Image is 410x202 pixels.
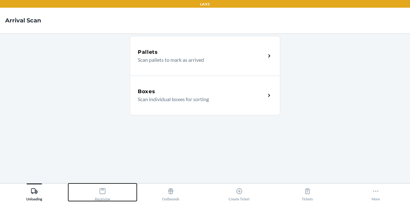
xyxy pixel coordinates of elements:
p: Scan individual boxes for sorting [138,95,260,103]
div: Tickets [302,185,313,201]
button: Create Ticket [205,183,273,201]
button: More [342,183,410,201]
button: Tickets [273,183,341,201]
div: Receiving [95,185,110,201]
h5: Boxes [138,88,155,95]
p: Scan pallets to mark as arrived [138,56,260,64]
h5: Pallets [138,48,158,56]
p: LAX1 [200,1,210,7]
div: More [372,185,380,201]
a: BoxesScan individual boxes for sorting [130,76,280,115]
button: Receiving [68,183,136,201]
div: Create Ticket [229,185,250,201]
h4: Arrival Scan [5,16,41,25]
a: PalletsScan pallets to mark as arrived [130,36,280,76]
div: Outbounds [162,185,179,201]
div: Unloading [26,185,42,201]
button: Outbounds [137,183,205,201]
